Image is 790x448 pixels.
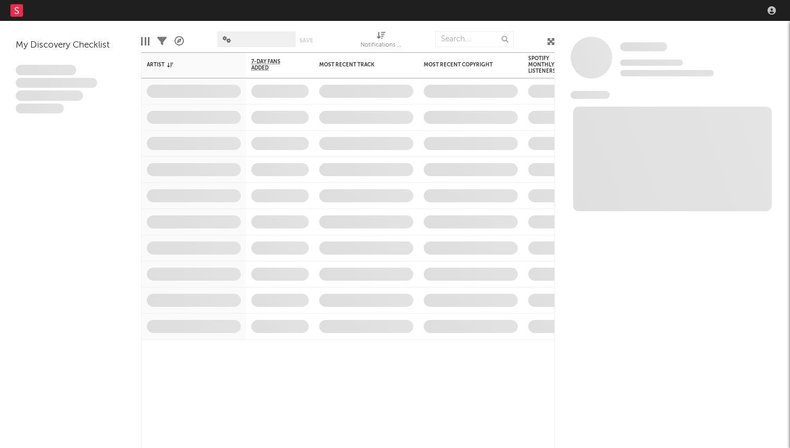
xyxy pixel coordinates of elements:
span: News Feed [571,91,610,99]
div: Artist [147,62,225,68]
div: Spotify Monthly Listeners [528,55,565,74]
div: Most Recent Copyright [424,62,502,68]
span: Tracking Since: [DATE] [620,60,683,66]
span: Some Artist [620,42,667,51]
div: Notifications (Artist) [361,26,402,56]
span: Aliquam viverra [16,104,64,114]
a: Some Artist [620,42,667,52]
div: Filters [157,26,167,56]
span: Praesent ac interdum [16,90,83,101]
span: 7-Day Fans Added [251,59,293,71]
div: Edit Columns [141,26,149,56]
div: Most Recent Track [319,62,398,68]
input: Search... [435,31,514,47]
div: Notifications (Artist) [361,39,402,52]
span: Lorem ipsum dolor [16,65,76,75]
button: Save [299,38,313,43]
span: 0 fans last week [620,70,714,76]
div: My Discovery Checklist [16,39,125,52]
span: Integer aliquet in purus et [16,78,97,88]
div: A&R Pipeline [175,26,184,56]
